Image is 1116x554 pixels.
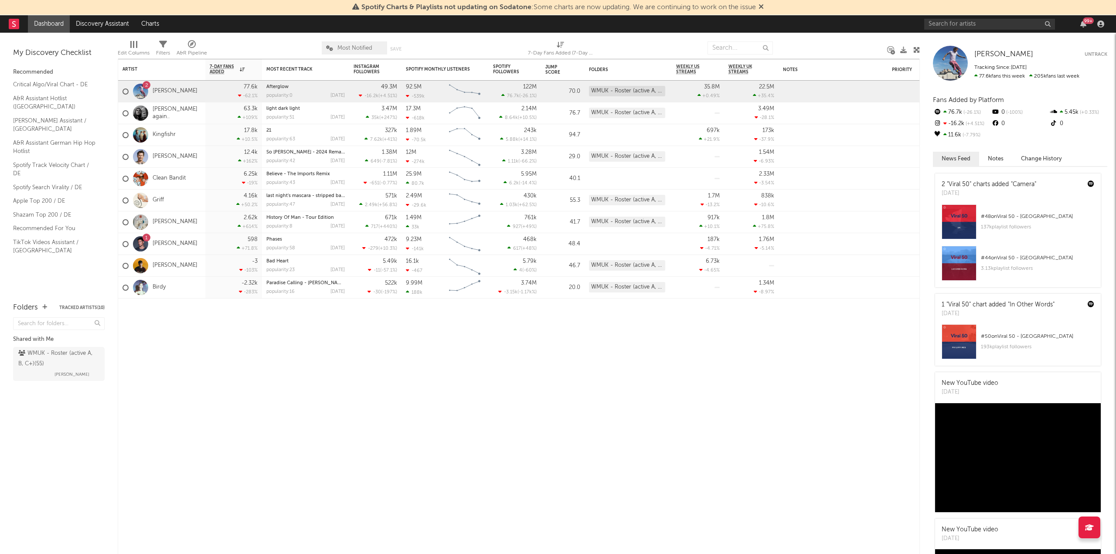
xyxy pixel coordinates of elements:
div: popularity: 51 [266,115,294,120]
div: 4.16k [244,193,258,199]
div: 76.7k [933,107,991,118]
div: 1.89M [406,128,422,133]
div: WMUK - Roster (active A, B, C+) (55) [589,86,665,96]
div: -4.71 % [700,245,720,251]
span: 717 [371,224,378,229]
div: +10.1 % [699,224,720,229]
div: light dark light [266,106,345,111]
div: 5.49k [383,258,397,264]
a: [PERSON_NAME] again.. [153,106,201,121]
div: Edit Columns [118,48,150,58]
div: +10.5 % [237,136,258,142]
div: popularity: 23 [266,268,295,272]
svg: Chart title [445,124,484,146]
div: ( ) [507,245,537,251]
div: Phases [266,237,345,242]
a: [PERSON_NAME] Assistant / [GEOGRAPHIC_DATA] [13,116,96,134]
div: 41.7 [545,217,580,228]
div: # 48 on Viral 50 - [GEOGRAPHIC_DATA] [981,211,1094,222]
div: 0 [1049,118,1107,129]
div: -37.9 % [754,136,774,142]
a: #48onViral 50 - [GEOGRAPHIC_DATA]137kplaylist followers [935,204,1101,246]
div: 598 [248,237,258,242]
div: 48.4 [545,239,580,249]
svg: Chart title [445,277,484,299]
div: 20.0 [545,282,580,293]
div: ( ) [499,115,537,120]
a: [PERSON_NAME] [153,240,197,248]
div: ( ) [500,136,537,142]
a: A&R Assistant Hotlist ([GEOGRAPHIC_DATA]) [13,94,96,112]
div: ( ) [368,267,397,273]
button: Notes [979,152,1012,166]
div: Afterglow [266,85,345,89]
a: Spotify Track Velocity Chart / DE [13,160,96,178]
div: popularity: 42 [266,159,295,163]
div: 1.11M [383,171,397,177]
div: 5.95M [521,171,537,177]
div: 22.5M [759,84,774,90]
div: # 44 on Viral 50 - [GEOGRAPHIC_DATA] [981,253,1094,263]
div: 16.1k [406,258,419,264]
div: Jump Score [545,65,567,75]
span: : Some charts are now updating. We are continuing to work on the issue [361,4,756,11]
div: 25.9M [406,171,422,177]
div: popularity: 0 [266,93,293,98]
div: +21.9 % [699,136,720,142]
span: 77.6k fans this week [974,74,1025,79]
div: 2.33M [759,171,774,177]
div: 17.8k [244,128,258,133]
span: -7.79 % [961,133,980,138]
div: -539k [406,93,425,99]
a: [PERSON_NAME] [153,153,197,160]
div: 3.47M [381,106,397,112]
a: 21 [266,128,271,133]
span: -100 % [1005,110,1023,115]
span: Most Notified [337,45,372,51]
div: 63.3k [244,106,258,112]
div: +35.4 % [753,93,774,99]
div: 571k [385,193,397,199]
span: 617 [513,246,521,251]
div: My Discovery Checklist [13,48,105,58]
div: ( ) [507,224,537,229]
div: 122M [523,84,537,90]
input: Search... [708,41,773,54]
a: Phases [266,237,282,242]
div: -4.65 % [699,267,720,273]
a: "Camera" [1011,181,1036,187]
div: [DATE] [330,224,345,229]
div: Artist [122,67,188,72]
span: +0.33 % [1079,110,1099,115]
div: 761k [524,215,537,221]
span: 2.49k [365,203,378,207]
div: popularity: 43 [266,180,295,185]
div: 468k [523,237,537,242]
div: 21 [266,128,345,133]
div: 1.76M [759,237,774,242]
svg: Chart title [445,146,484,168]
div: ( ) [500,202,537,207]
div: [DATE] [330,159,345,163]
button: Save [390,47,401,51]
span: Tracking Since: [DATE] [974,65,1027,70]
a: last night's mascara - stripped back version [266,194,364,198]
div: 12M [406,150,416,155]
div: +0.49 % [697,93,720,99]
span: 6.2k [509,181,519,186]
div: 3.13k playlist followers [981,263,1094,274]
input: Search for artists [924,19,1055,30]
a: Afterglow [266,85,289,89]
div: popularity: 47 [266,202,295,207]
span: [PERSON_NAME] [974,51,1033,58]
span: 76.7k [507,94,519,99]
div: 5.45k [1049,107,1107,118]
svg: Chart title [445,211,484,233]
div: Recommended [13,67,105,78]
a: Clean Bandit [153,175,186,182]
span: -11 [374,268,380,273]
div: 7-Day Fans Added (7-Day Fans Added) [528,37,593,62]
div: History Of Man - Tour Edition [266,215,345,220]
div: Bad Heart [266,259,345,264]
div: Notes [783,67,870,72]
